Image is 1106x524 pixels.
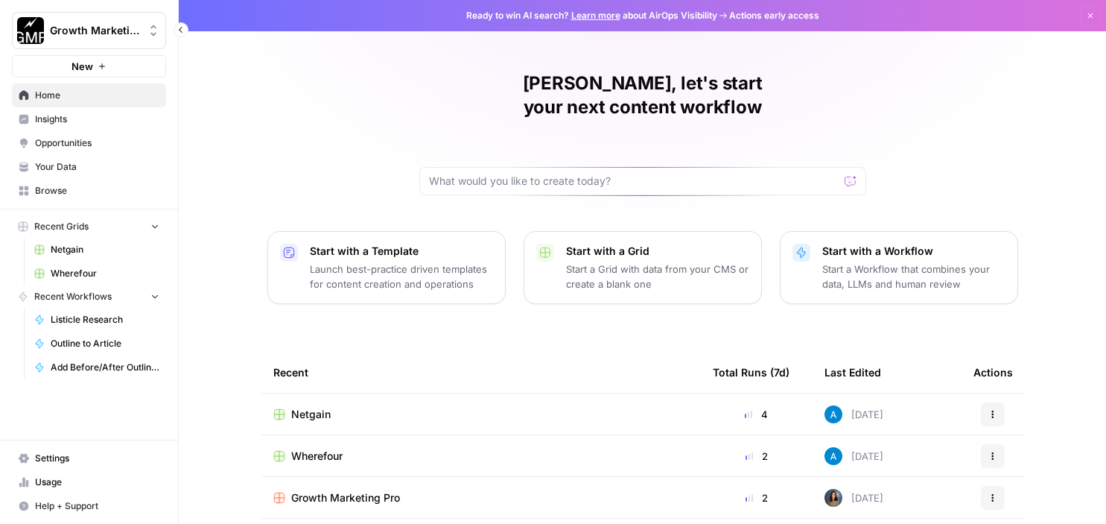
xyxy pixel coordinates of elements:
span: Home [35,89,159,102]
a: Netgain [273,407,689,422]
div: [DATE] [824,447,883,465]
div: Actions [973,352,1013,393]
a: Growth Marketing Pro [273,490,689,505]
button: Start with a WorkflowStart a Workflow that combines your data, LLMs and human review [780,231,1018,304]
a: Wherefour [273,449,689,464]
span: Listicle Research [51,313,159,326]
h1: [PERSON_NAME], let's start your next content workflow [419,72,866,119]
a: Insights [12,107,166,131]
button: Start with a TemplateLaunch best-practice driven templates for content creation and operations [267,231,506,304]
span: Ready to win AI search? about AirOps Visibility [466,9,717,22]
span: New [71,59,93,74]
input: What would you like to create today? [429,174,839,189]
a: Usage [12,470,166,494]
div: 2 [713,449,801,464]
img: do124gdx894f335zdccqe6wlef5a [824,447,842,465]
span: Insights [35,113,159,126]
span: Add Before/After Outline to KB [51,361,159,374]
div: 2 [713,490,801,505]
div: [DATE] [824,489,883,507]
p: Start a Workflow that combines your data, LLMs and human review [822,262,1005,291]
p: Start with a Grid [566,244,749,259]
span: Growth Marketing Pro [291,490,400,505]
span: Opportunities [35,136,159,150]
span: Your Data [35,160,159,174]
span: Actions early access [729,9,819,22]
span: Netgain [51,243,159,256]
span: Usage [35,476,159,489]
a: Home [12,83,166,107]
span: Help + Support [35,499,159,513]
span: Recent Workflows [34,290,112,303]
span: Netgain [291,407,331,422]
button: Help + Support [12,494,166,518]
img: Growth Marketing Pro Logo [17,17,44,44]
a: Learn more [571,10,620,21]
button: New [12,55,166,78]
a: Listicle Research [28,308,166,332]
a: Your Data [12,155,166,179]
button: Recent Grids [12,215,166,238]
span: Recent Grids [34,220,89,233]
button: Start with a GridStart a Grid with data from your CMS or create a blank one [524,231,762,304]
div: 4 [713,407,801,422]
a: Wherefour [28,262,166,285]
div: Recent [273,352,689,393]
a: Netgain [28,238,166,262]
a: Settings [12,446,166,470]
span: Wherefour [291,449,343,464]
a: Add Before/After Outline to KB [28,356,166,379]
a: Outline to Article [28,332,166,356]
span: Growth Marketing Pro [50,23,140,38]
div: [DATE] [824,405,883,423]
a: Opportunities [12,131,166,155]
p: Start with a Template [310,244,493,259]
span: Settings [35,452,159,465]
span: Browse [35,184,159,198]
button: Recent Workflows [12,285,166,308]
span: Outline to Article [51,337,159,350]
a: Browse [12,179,166,203]
img: q840ambyqsdkpt4363qgssii3vef [824,489,842,507]
span: Wherefour [51,267,159,280]
div: Total Runs (7d) [713,352,789,393]
p: Start with a Workflow [822,244,1005,259]
img: do124gdx894f335zdccqe6wlef5a [824,405,842,423]
p: Start a Grid with data from your CMS or create a blank one [566,262,749,291]
div: Last Edited [824,352,881,393]
button: Workspace: Growth Marketing Pro [12,12,166,49]
p: Launch best-practice driven templates for content creation and operations [310,262,493,291]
